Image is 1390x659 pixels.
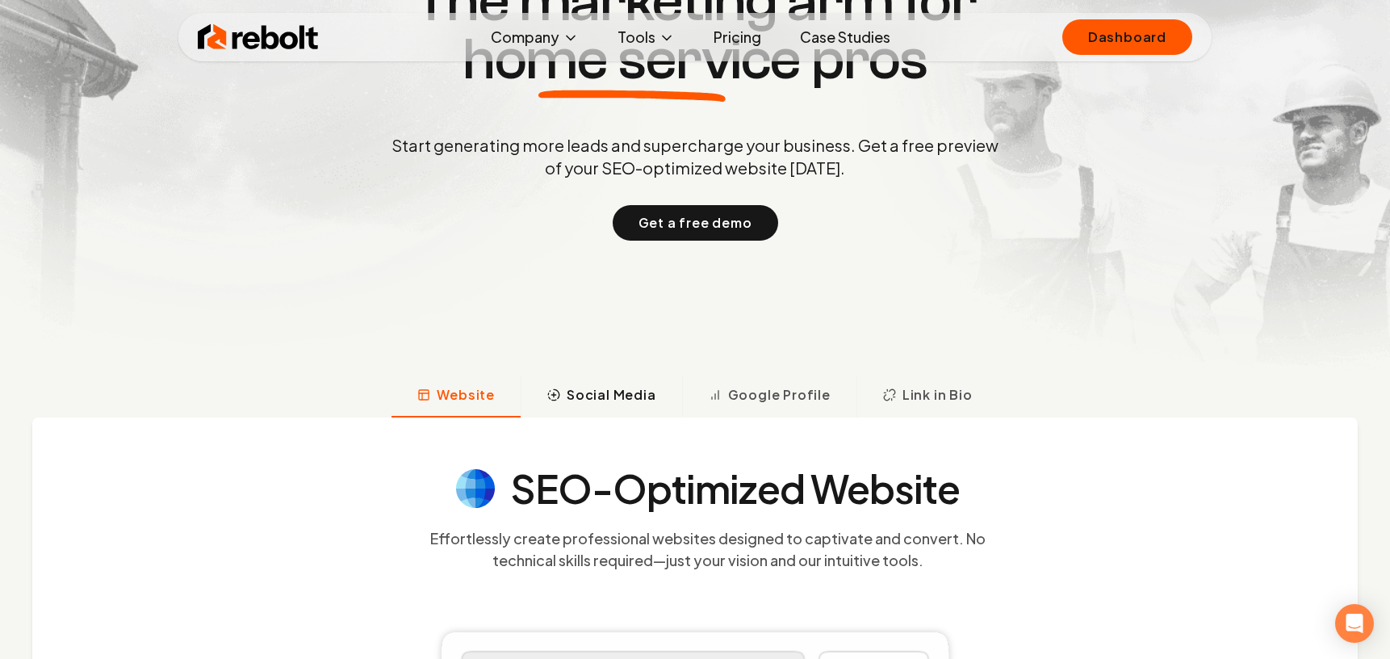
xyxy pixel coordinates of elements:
[478,21,592,53] button: Company
[463,31,801,89] span: home service
[511,469,960,508] h4: SEO-Optimized Website
[521,376,682,418] button: Social Media
[391,376,521,418] button: Website
[198,21,319,53] img: Rebolt Logo
[388,134,1002,179] p: Start generating more leads and supercharge your business. Get a free preview of your SEO-optimiz...
[1335,604,1374,643] div: Open Intercom Messenger
[728,385,831,405] span: Google Profile
[902,385,973,405] span: Link in Bio
[613,205,778,241] button: Get a free demo
[567,385,656,405] span: Social Media
[437,385,495,405] span: Website
[856,376,999,418] button: Link in Bio
[787,21,903,53] a: Case Studies
[605,21,688,53] button: Tools
[1062,19,1192,55] a: Dashboard
[701,21,774,53] a: Pricing
[682,376,856,418] button: Google Profile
